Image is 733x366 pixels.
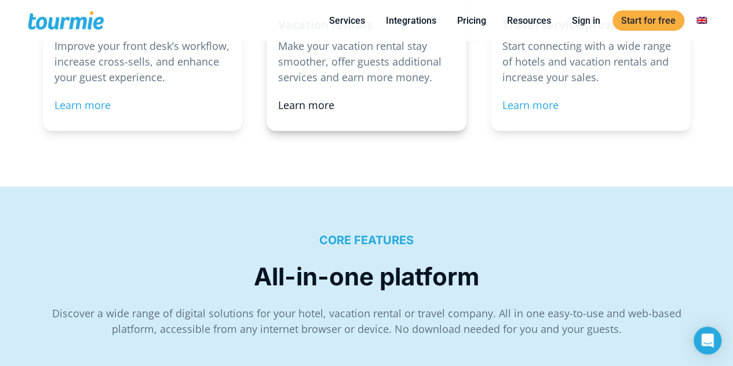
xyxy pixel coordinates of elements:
[46,233,688,248] h5: CORE FEATURES
[54,98,111,112] a: Learn more
[320,13,374,28] a: Services
[502,98,559,112] a: Learn more
[502,38,679,85] p: Start connecting with a wide range of hotels and vacation rentals and increase your sales.
[448,13,495,28] a: Pricing
[54,38,231,85] p: Improve your front desk’s workflow, increase cross-sells, and enhance your guest experience.
[46,306,688,337] p: Discover a wide range of digital solutions for your hotel, vacation rental or travel company. All...
[612,10,684,31] a: Start for free
[563,13,609,28] a: Sign in
[694,327,721,354] div: Open Intercom Messenger
[377,13,445,28] a: Integrations
[688,13,716,28] a: Switch to
[254,262,479,291] span: All-in-one platform
[498,13,560,28] a: Resources
[278,98,334,112] a: Learn more
[278,38,455,85] p: Make your vacation rental stay smoother, offer guests additional services and earn more money.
